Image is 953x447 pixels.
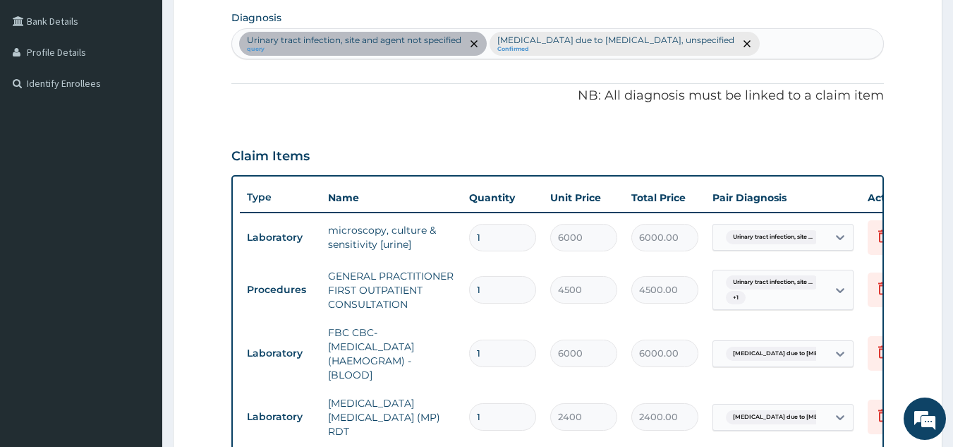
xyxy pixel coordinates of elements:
th: Quantity [462,184,543,212]
img: d_794563401_company_1708531726252_794563401 [26,71,57,106]
span: We're online! [82,133,195,276]
td: Laboratory [240,225,321,251]
span: remove selection option [741,37,753,50]
div: Minimize live chat window [231,7,265,41]
td: Laboratory [240,404,321,430]
span: [MEDICAL_DATA] due to [MEDICAL_DATA] falc... [726,410,882,424]
label: Diagnosis [231,11,281,25]
td: Laboratory [240,340,321,366]
th: Total Price [624,184,705,212]
small: query [247,46,461,53]
td: [MEDICAL_DATA] [MEDICAL_DATA] (MP) RDT [321,389,462,446]
th: Unit Price [543,184,624,212]
th: Actions [861,184,931,212]
textarea: Type your message and hit 'Enter' [7,297,269,347]
th: Pair Diagnosis [705,184,861,212]
h3: Claim Items [231,149,310,165]
th: Type [240,184,321,210]
span: Urinary tract infection, site ... [726,275,820,290]
span: [MEDICAL_DATA] due to [MEDICAL_DATA] falc... [726,347,882,361]
td: GENERAL PRACTITIONER FIRST OUTPATIENT CONSULTATION [321,262,462,318]
span: remove selection option [468,37,480,50]
p: NB: All diagnosis must be linked to a claim item [231,87,885,105]
td: FBC CBC-[MEDICAL_DATA] (HAEMOGRAM) - [BLOOD] [321,318,462,389]
span: + 1 [726,291,746,305]
td: Procedures [240,277,321,303]
p: [MEDICAL_DATA] due to [MEDICAL_DATA], unspecified [497,35,734,46]
div: Chat with us now [73,79,237,97]
th: Name [321,184,462,212]
small: Confirmed [497,46,734,53]
td: microscopy, culture & sensitivity [urine] [321,216,462,258]
p: Urinary tract infection, site and agent not specified [247,35,461,46]
span: Urinary tract infection, site ... [726,230,820,244]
